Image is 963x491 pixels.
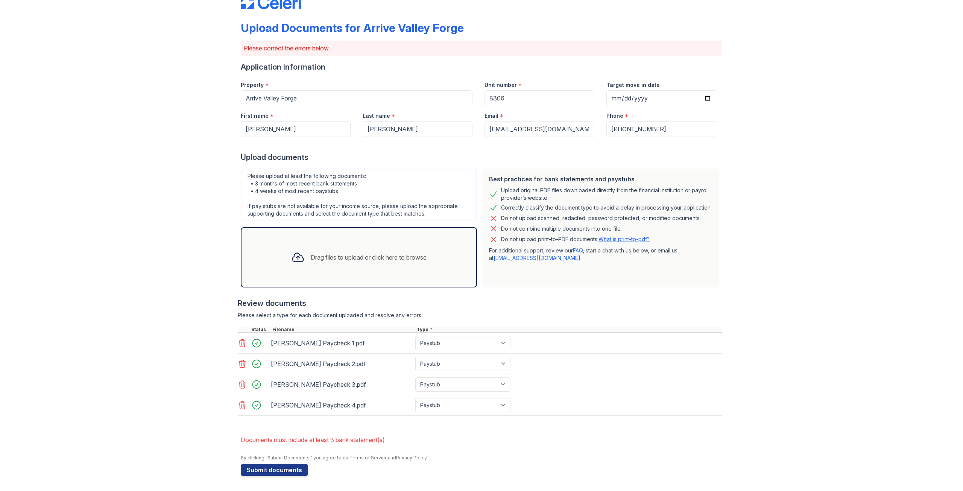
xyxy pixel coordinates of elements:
div: Upload Documents for Arrive Valley Forge [241,21,464,35]
div: Upload original PDF files downloaded directly from the financial institution or payroll provider’... [501,187,713,202]
div: [PERSON_NAME] Paycheck 4.pdf [271,399,412,411]
div: [PERSON_NAME] Paycheck 2.pdf [271,358,412,370]
div: Review documents [238,298,722,309]
div: Application information [241,62,722,72]
div: Best practices for bank statements and paystubs [489,175,713,184]
div: Do not combine multiple documents into one file. [501,224,622,233]
div: [PERSON_NAME] Paycheck 3.pdf [271,379,412,391]
label: First name [241,112,269,120]
div: [PERSON_NAME] Paycheck 1.pdf [271,337,412,349]
label: Last name [363,112,390,120]
div: Drag files to upload or click here to browse [311,253,427,262]
a: Privacy Policy. [396,455,428,461]
p: Do not upload print-to-PDF documents. [501,236,650,243]
label: Target move in date [606,81,660,89]
div: Please upload at least the following documents: • 3 months of most recent bank statements • 4 wee... [241,169,477,221]
div: Type [415,327,722,333]
p: For additional support, review our , start a chat with us below, or email us at [489,247,713,262]
label: Property [241,81,264,89]
p: Please correct the errors below. [244,44,719,53]
label: Unit number [485,81,517,89]
label: Email [485,112,498,120]
div: Status [250,327,271,333]
a: FAQ [573,247,583,254]
a: Terms of Service [349,455,388,461]
label: Phone [606,112,623,120]
button: Submit documents [241,464,308,476]
div: By clicking "Submit Documents," you agree to our and [241,455,722,461]
a: [EMAIL_ADDRESS][DOMAIN_NAME] [494,255,580,261]
li: Documents must include at least 3 bank statement(s) [241,432,722,447]
div: Upload documents [241,152,722,163]
div: Correctly classify the document type to avoid a delay in processing your application. [501,203,712,212]
div: Do not upload scanned, redacted, password protected, or modified documents. [501,214,701,223]
div: Please select a type for each document uploaded and resolve any errors. [238,312,722,319]
div: Filename [271,327,415,333]
a: What is print-to-pdf? [598,236,650,242]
